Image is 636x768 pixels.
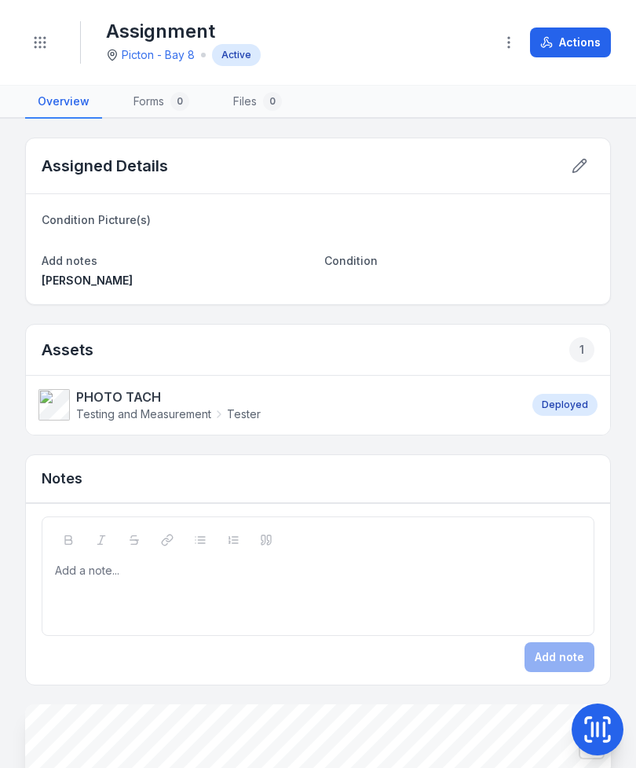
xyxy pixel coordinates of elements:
span: Testing and Measurement [76,406,211,422]
div: 0 [170,92,189,111]
span: Add notes [42,254,97,267]
button: Actions [530,28,611,57]
span: Condition [324,254,378,267]
a: PHOTO TACHTesting and MeasurementTester [38,388,517,422]
div: 1 [569,337,594,362]
h3: Notes [42,468,82,490]
h2: Assets [42,337,594,362]
button: Toggle navigation [25,28,55,57]
h1: Assignment [106,19,261,44]
span: [PERSON_NAME] [42,274,133,287]
h2: Assigned Details [42,155,168,177]
div: 0 [263,92,282,111]
a: Files0 [221,86,294,119]
span: Condition Picture(s) [42,213,151,226]
a: Picton - Bay 8 [122,47,195,63]
span: Tester [227,406,261,422]
strong: PHOTO TACH [76,388,261,406]
div: Deployed [532,394,598,416]
a: Forms0 [121,86,202,119]
a: Overview [25,86,102,119]
div: Active [212,44,261,66]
